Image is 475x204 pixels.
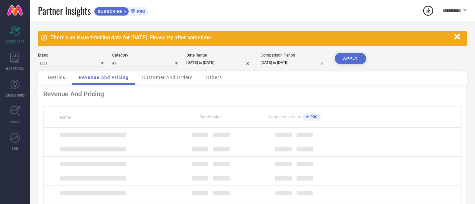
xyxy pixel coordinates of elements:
[206,75,222,80] span: Others
[94,9,124,14] span: SUBSCRIBE
[335,53,366,64] button: APPLY
[5,93,25,98] span: SUGGESTIONS
[6,66,24,71] span: WORKSPACE
[268,115,301,119] span: Competitors Value
[5,39,25,44] span: SCORECARDS
[43,90,461,98] div: Revenue And Pricing
[112,53,178,58] div: Category
[135,9,145,14] span: PRO
[94,5,148,16] a: SUBSCRIBEPRO
[261,53,327,58] div: Comparison Period
[12,146,18,151] span: FWD
[79,75,129,80] span: Revenue And Pricing
[60,115,71,120] span: Name
[38,53,104,58] div: Brand
[186,59,252,66] input: Select date range
[50,34,451,41] div: There's an issue fetching data for [DATE]. Please try after sometime.
[38,4,91,18] span: Partner Insights
[142,75,193,80] span: Customer And Orders
[186,53,252,58] div: Date Range
[309,115,318,119] span: PRO
[200,115,221,119] span: Brand Value
[261,59,327,66] input: Select comparison period
[422,5,434,17] div: Open download list
[48,75,65,80] span: Metrics
[9,119,20,124] span: TRENDS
